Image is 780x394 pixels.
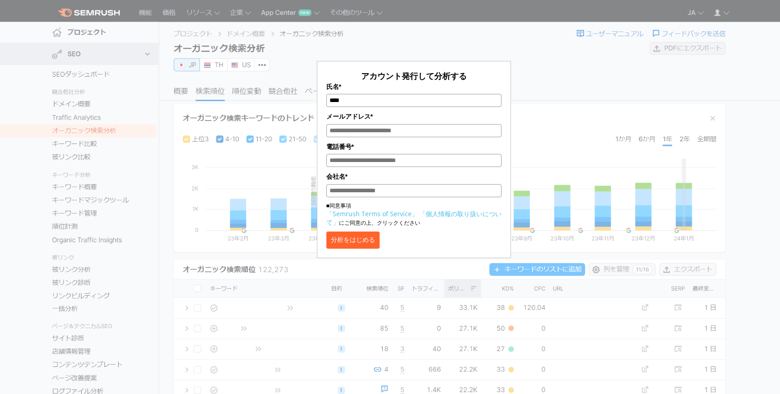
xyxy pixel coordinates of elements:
[361,70,467,81] span: アカウント発行して分析する
[326,209,418,218] a: 「Semrush Terms of Service」
[326,232,380,249] button: 分析をはじめる
[326,142,501,152] label: 電話番号*
[326,111,501,121] label: メールアドレス*
[326,202,501,227] p: ■同意事項 にご同意の上、クリックください
[326,209,501,227] a: 「個人情報の取り扱いについて」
